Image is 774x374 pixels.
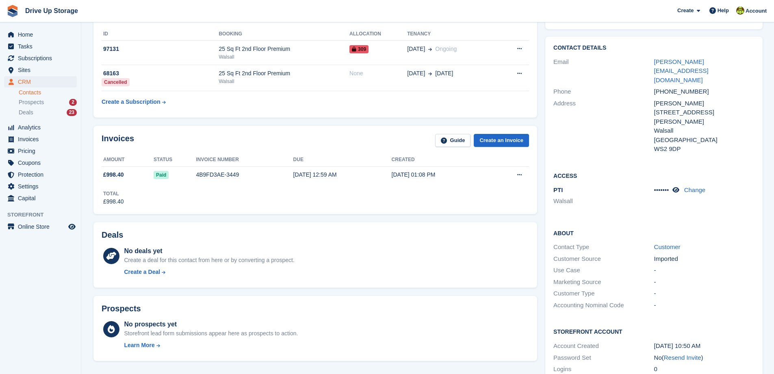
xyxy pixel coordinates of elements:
[154,171,169,179] span: Paid
[103,190,124,197] div: Total
[67,222,77,232] a: Preview store
[654,301,754,310] div: -
[435,69,453,78] span: [DATE]
[654,99,754,108] div: [PERSON_NAME]
[654,266,754,275] div: -
[718,7,729,15] span: Help
[349,28,407,41] th: Allocation
[4,157,77,168] a: menu
[18,76,67,87] span: CRM
[4,76,77,87] a: menu
[553,87,654,96] div: Phone
[4,221,77,232] a: menu
[102,78,130,86] div: Cancelled
[553,254,654,264] div: Customer Source
[553,99,654,154] div: Address
[553,197,654,206] li: Walsall
[654,289,754,298] div: -
[18,181,67,192] span: Settings
[18,29,67,40] span: Home
[102,153,154,166] th: Amount
[18,221,67,232] span: Online Store
[435,46,457,52] span: Ongoing
[18,122,67,133] span: Analytics
[553,327,754,335] h2: Storefront Account
[196,153,293,166] th: Invoice number
[102,45,219,53] div: 97131
[4,29,77,40] a: menu
[4,145,77,157] a: menu
[654,144,754,154] div: WS2 9DP
[22,4,81,17] a: Drive Up Storage
[69,99,77,106] div: 2
[18,192,67,204] span: Capital
[4,122,77,133] a: menu
[654,341,754,351] div: [DATE] 10:50 AM
[746,7,767,15] span: Account
[7,5,19,17] img: stora-icon-8386f47178a22dfd0bd8f6a31ec36ba5ce8667c1dd55bd0f319d3a0aa187defe.svg
[102,230,123,240] h2: Deals
[219,69,349,78] div: 25 Sq Ft 2nd Floor Premium
[102,98,160,106] div: Create a Subscription
[19,98,77,107] a: Prospects 2
[654,353,754,363] div: No
[124,341,154,350] div: Learn More
[293,153,392,166] th: Due
[553,301,654,310] div: Accounting Nominal Code
[124,341,298,350] a: Learn More
[19,108,77,117] a: Deals 23
[19,98,44,106] span: Prospects
[684,186,706,193] a: Change
[102,134,134,147] h2: Invoices
[553,278,654,287] div: Marketing Source
[124,246,294,256] div: No deals yet
[4,192,77,204] a: menu
[19,89,77,96] a: Contacts
[219,78,349,85] div: Walsall
[553,229,754,237] h2: About
[7,211,81,219] span: Storefront
[553,45,754,51] h2: Contact Details
[654,58,709,83] a: [PERSON_NAME][EMAIL_ADDRESS][DOMAIN_NAME]
[553,243,654,252] div: Contact Type
[654,243,681,250] a: Customer
[553,186,563,193] span: PTI
[18,64,67,76] span: Sites
[474,134,529,147] a: Create an Invoice
[677,7,694,15] span: Create
[18,145,67,157] span: Pricing
[553,353,654,363] div: Password Set
[18,157,67,168] span: Coupons
[102,28,219,41] th: ID
[67,109,77,116] div: 23
[196,171,293,179] div: 4B9FD3AE-3449
[664,354,701,361] a: Resend Invite
[553,365,654,374] div: Logins
[4,52,77,64] a: menu
[435,134,471,147] a: Guide
[102,304,141,313] h2: Prospects
[407,45,425,53] span: [DATE]
[349,69,407,78] div: None
[553,266,654,275] div: Use Case
[553,289,654,298] div: Customer Type
[654,365,754,374] div: 0
[124,268,294,276] a: Create a Deal
[392,153,491,166] th: Created
[553,171,754,179] h2: Access
[18,52,67,64] span: Subscriptions
[654,278,754,287] div: -
[654,186,669,193] span: •••••••
[407,69,425,78] span: [DATE]
[124,268,160,276] div: Create a Deal
[219,45,349,53] div: 25 Sq Ft 2nd Floor Premium
[392,171,491,179] div: [DATE] 01:08 PM
[102,94,166,109] a: Create a Subscription
[4,41,77,52] a: menu
[18,41,67,52] span: Tasks
[4,181,77,192] a: menu
[407,28,498,41] th: Tenancy
[4,169,77,180] a: menu
[154,153,196,166] th: Status
[654,254,754,264] div: Imported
